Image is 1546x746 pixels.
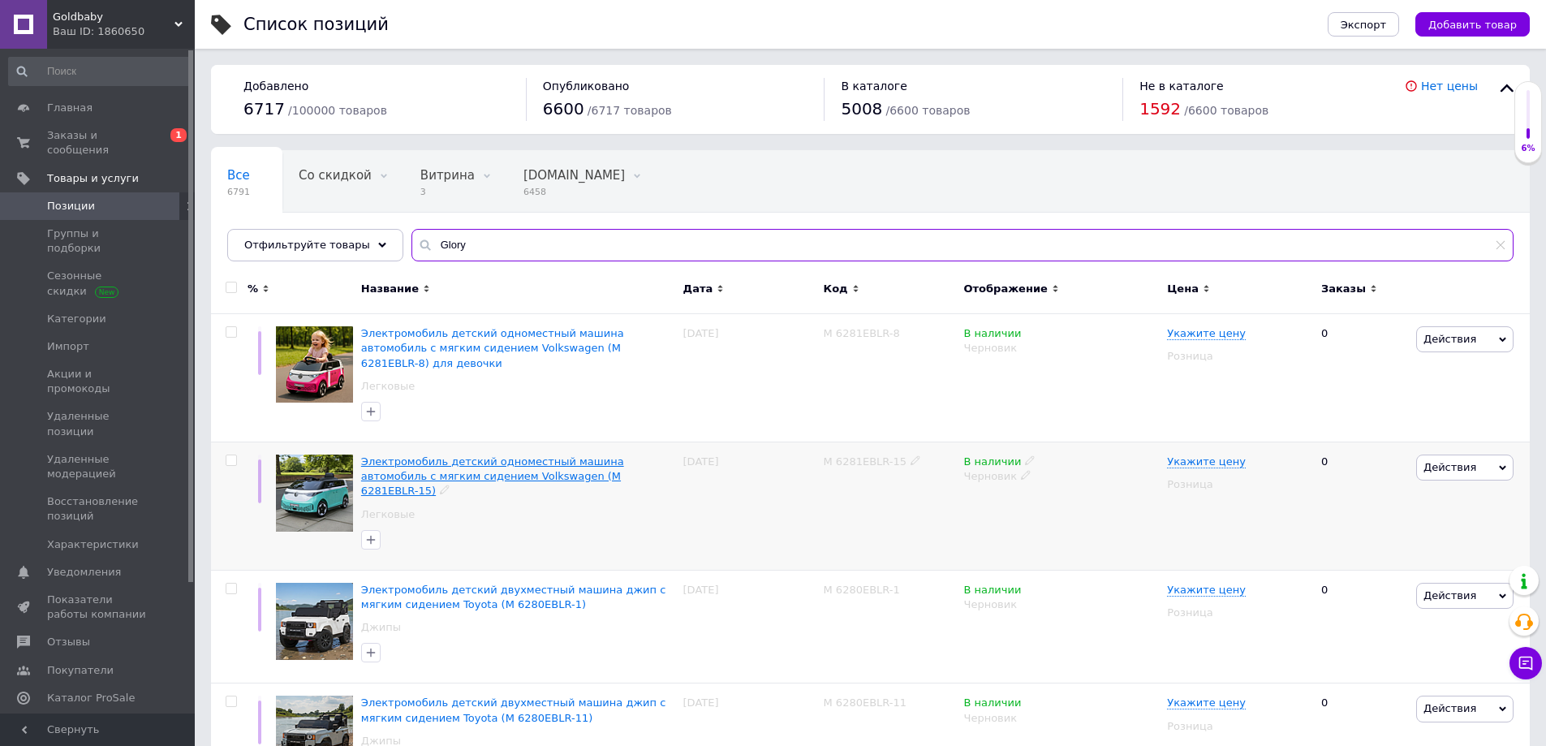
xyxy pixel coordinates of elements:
[47,226,150,256] span: Группы и подборки
[1341,19,1386,31] span: Экспорт
[53,24,195,39] div: Ваш ID: 1860650
[1423,702,1476,714] span: Действия
[227,230,285,244] span: Скрытые
[47,452,150,481] span: Удаленные модерацией
[683,282,713,296] span: Дата
[885,104,970,117] span: / 6600 товаров
[1423,589,1476,602] span: Действия
[824,455,907,468] span: M 6281EBLR-15
[243,99,285,119] span: 6717
[1428,19,1517,31] span: Добавить товар
[963,711,1159,726] div: Черновик
[1321,282,1366,296] span: Заказы
[963,282,1047,296] span: Отображение
[824,282,848,296] span: Код
[1311,442,1412,571] div: 0
[679,442,820,571] div: [DATE]
[47,339,89,354] span: Импорт
[47,494,150,524] span: Восстановление позиций
[170,128,187,142] span: 1
[824,696,907,709] span: M 6280EBLR-11
[248,282,258,296] span: %
[824,327,900,339] span: M 6281EBLR-8
[361,620,401,635] a: Джипы
[824,584,900,596] span: M 6280EBLR-1
[1311,570,1412,683] div: 0
[1167,606,1307,620] div: Розница
[543,99,584,119] span: 6600
[1311,314,1412,442] div: 0
[47,367,150,396] span: Акции и промокоды
[276,455,353,532] img: Электромобиль детский одноместный машина автомобиль с мягким сидением Volkswagen (M 6281EBLR-15)
[47,312,106,326] span: Категории
[47,101,93,115] span: Главная
[47,663,114,678] span: Покупатели
[588,104,672,117] span: / 6717 товаров
[963,597,1159,612] div: Черновик
[1328,12,1399,37] button: Экспорт
[47,635,90,649] span: Отзывы
[679,314,820,442] div: [DATE]
[361,379,415,394] a: Легковые
[420,168,475,183] span: Витрина
[1415,12,1530,37] button: Добавить товар
[361,584,665,610] a: Электромобиль детский двухместный машина джип с мягким сидением Toyota (M 6280EBLR-1)
[1509,647,1542,679] button: Чат с покупателем
[1515,143,1541,154] div: 6%
[47,691,135,705] span: Каталог ProSale
[47,537,139,552] span: Характеристики
[1423,461,1476,473] span: Действия
[963,584,1021,601] span: В наличии
[1167,282,1199,296] span: Цена
[1167,719,1307,734] div: Розница
[8,57,192,86] input: Поиск
[276,583,353,660] img: Электромобиль детский двухместный машина джип с мягким сидением Toyota (M 6280EBLR-1)
[47,269,150,298] span: Сезонные скидки
[47,171,139,186] span: Товары и услуги
[1167,327,1246,340] span: Укажите цену
[963,696,1021,714] span: В наличии
[1167,455,1246,468] span: Укажите цену
[1167,696,1246,709] span: Укажите цену
[227,168,250,183] span: Все
[841,99,882,119] span: 5008
[243,80,308,93] span: Добавлено
[523,186,625,198] span: 6458
[1139,80,1224,93] span: Не в каталоге
[841,80,906,93] span: В каталоге
[288,104,387,117] span: / 100000 товаров
[47,128,150,157] span: Заказы и сообщения
[361,455,624,497] a: Электромобиль детский одноместный машина автомобиль с мягким сидением Volkswagen (M 6281EBLR-15)
[1139,99,1181,119] span: 1592
[679,570,820,683] div: [DATE]
[420,186,475,198] span: 3
[361,696,665,723] a: Электромобиль детский двухместный машина джип с мягким сидением Toyota (M 6280EBLR-11)
[299,168,372,183] span: Со скидкой
[47,565,121,580] span: Уведомления
[276,326,353,403] img: Электромобиль детский одноместный машина автомобиль с мягким сидением Volkswagen (M 6281EBLR-8) д...
[244,239,370,251] span: Отфильтруйте товары
[361,282,419,296] span: Название
[963,469,1159,484] div: Черновик
[963,341,1159,356] div: Черновик
[1184,104,1268,117] span: / 6600 товаров
[1421,80,1478,93] a: Нет цены
[47,199,95,213] span: Позиции
[47,593,150,622] span: Показатели работы компании
[1423,333,1476,345] span: Действия
[963,327,1021,344] span: В наличии
[523,168,625,183] span: [DOMAIN_NAME]
[543,80,630,93] span: Опубликовано
[361,327,624,369] a: Электромобиль детский одноместный машина автомобиль с мягким сидением Volkswagen (M 6281EBLR-8) д...
[1167,477,1307,492] div: Розница
[1167,349,1307,364] div: Розница
[411,229,1514,261] input: Поиск по названию позиции, артикулу и поисковым запросам
[963,455,1021,472] span: В наличии
[227,186,250,198] span: 6791
[47,409,150,438] span: Удаленные позиции
[243,16,389,33] div: Список позиций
